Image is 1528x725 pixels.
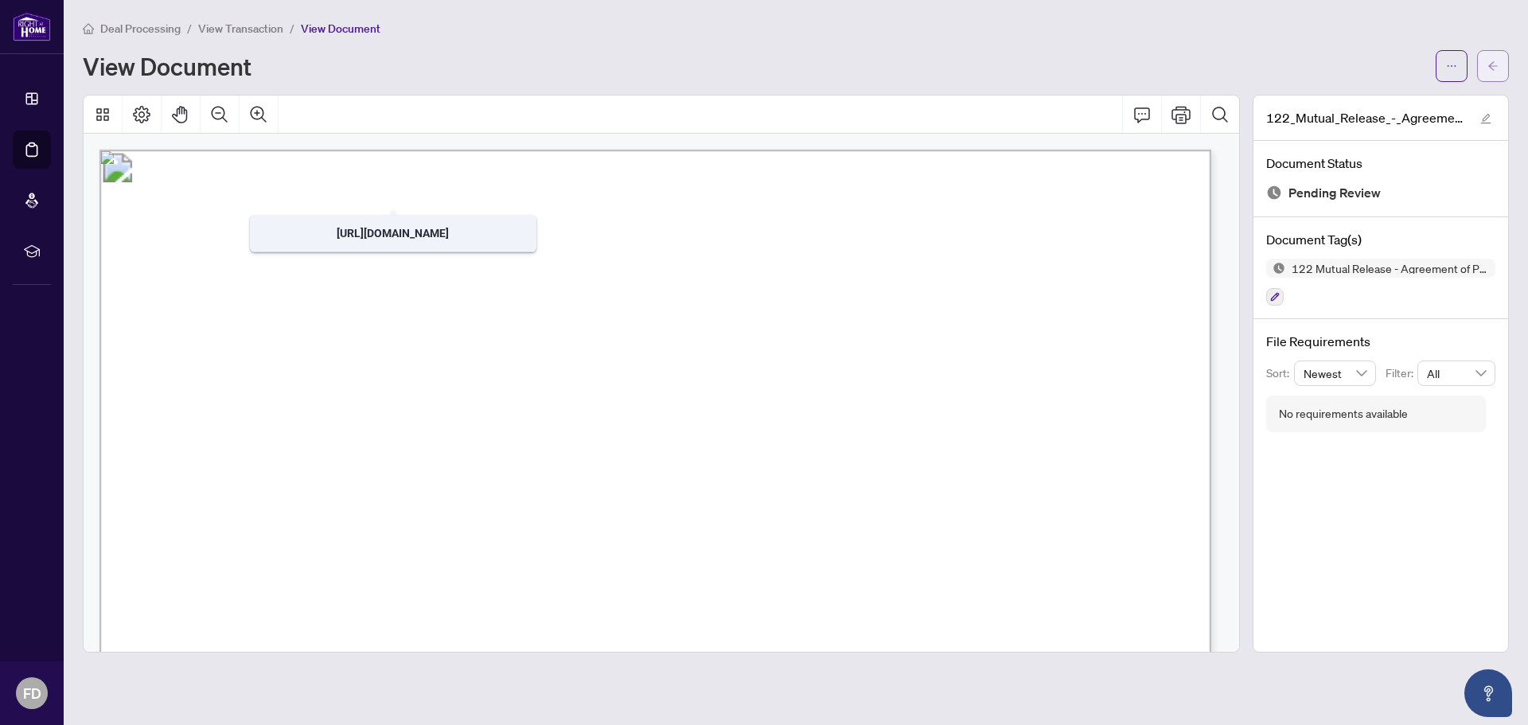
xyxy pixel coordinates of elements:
p: Sort: [1266,364,1294,382]
span: Deal Processing [100,21,181,36]
span: ellipsis [1446,60,1457,72]
span: arrow-left [1487,60,1499,72]
span: 122 Mutual Release - Agreement of Purchase and Sale [1285,263,1495,274]
img: logo [13,12,51,41]
span: Newest [1304,361,1367,385]
span: View Document [301,21,380,36]
span: All [1427,361,1486,385]
span: edit [1480,113,1491,124]
p: Filter: [1386,364,1417,382]
span: FD [23,682,41,704]
h1: View Document [83,53,251,79]
button: Open asap [1464,669,1512,717]
h4: File Requirements [1266,332,1495,351]
span: 122_Mutual_Release_-_Agreement_of_Purchase_and_Sale_-_PropTx-[PERSON_NAME].pdf [1266,108,1465,127]
div: No requirements available [1279,405,1408,423]
img: Status Icon [1266,259,1285,278]
h4: Document Status [1266,154,1495,173]
span: Pending Review [1288,182,1381,204]
span: home [83,23,94,34]
span: View Transaction [198,21,283,36]
img: Document Status [1266,185,1282,201]
li: / [290,19,294,37]
h4: Document Tag(s) [1266,230,1495,249]
li: / [187,19,192,37]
